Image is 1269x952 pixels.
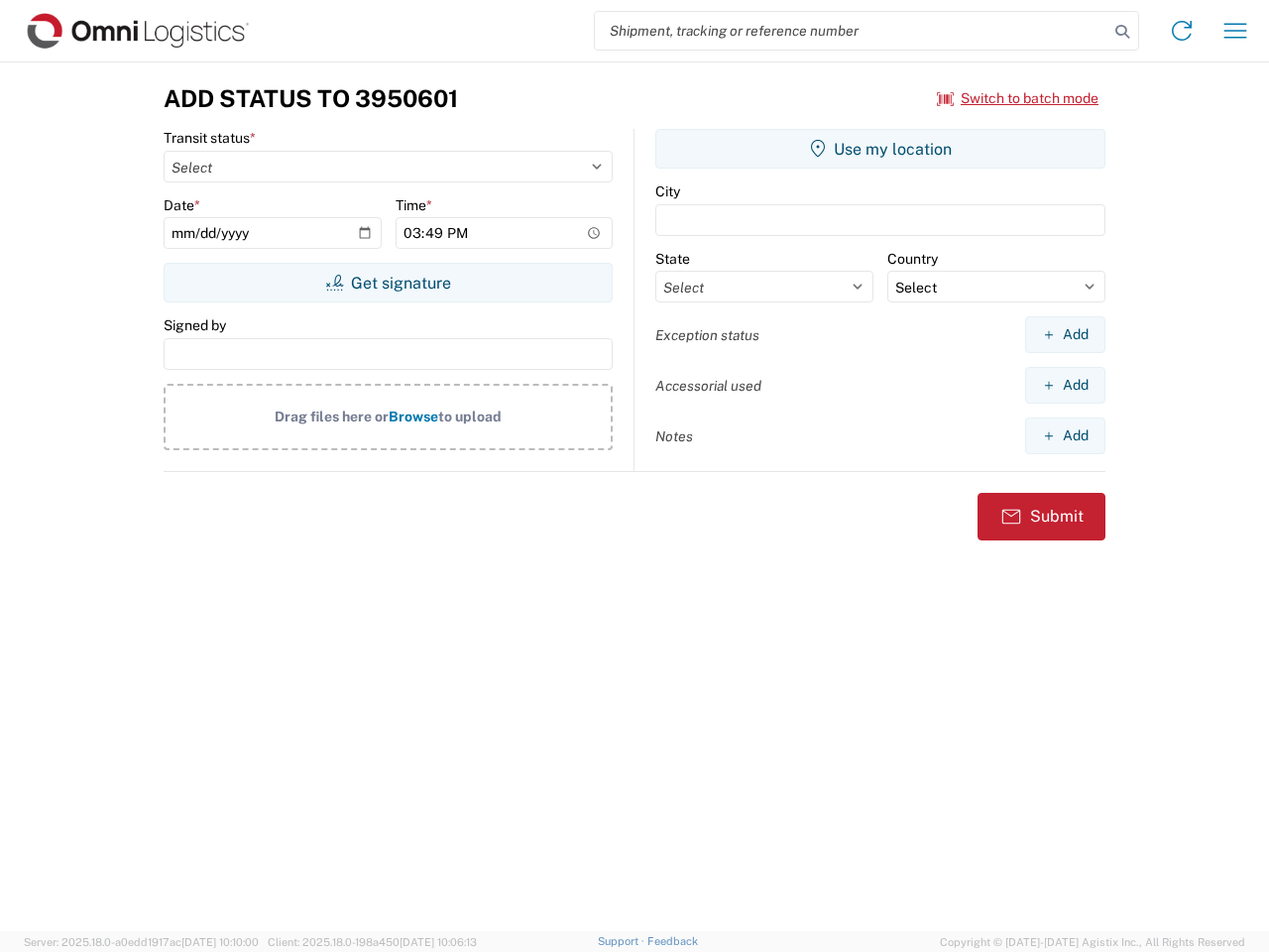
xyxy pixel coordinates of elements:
[164,84,458,113] h3: Add Status to 3950601
[389,409,438,424] span: Browse
[655,250,690,268] label: State
[595,12,1108,50] input: Shipment, tracking or reference number
[396,196,432,214] label: Time
[655,182,680,200] label: City
[940,933,1245,951] span: Copyright © [DATE]-[DATE] Agistix Inc., All Rights Reserved
[164,196,200,214] label: Date
[268,936,477,948] span: Client: 2025.18.0-198a450
[24,936,259,948] span: Server: 2025.18.0-a0edd1917ac
[887,250,938,268] label: Country
[164,316,226,334] label: Signed by
[655,377,761,395] label: Accessorial used
[438,409,502,424] span: to upload
[647,935,698,947] a: Feedback
[164,129,256,147] label: Transit status
[655,326,759,344] label: Exception status
[1025,367,1105,404] button: Add
[1025,316,1105,353] button: Add
[937,82,1098,115] button: Switch to batch mode
[181,936,259,948] span: [DATE] 10:10:00
[164,263,613,302] button: Get signature
[275,409,389,424] span: Drag files here or
[1025,417,1105,454] button: Add
[978,493,1105,540] button: Submit
[655,129,1105,169] button: Use my location
[655,427,693,445] label: Notes
[598,935,647,947] a: Support
[400,936,477,948] span: [DATE] 10:06:13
